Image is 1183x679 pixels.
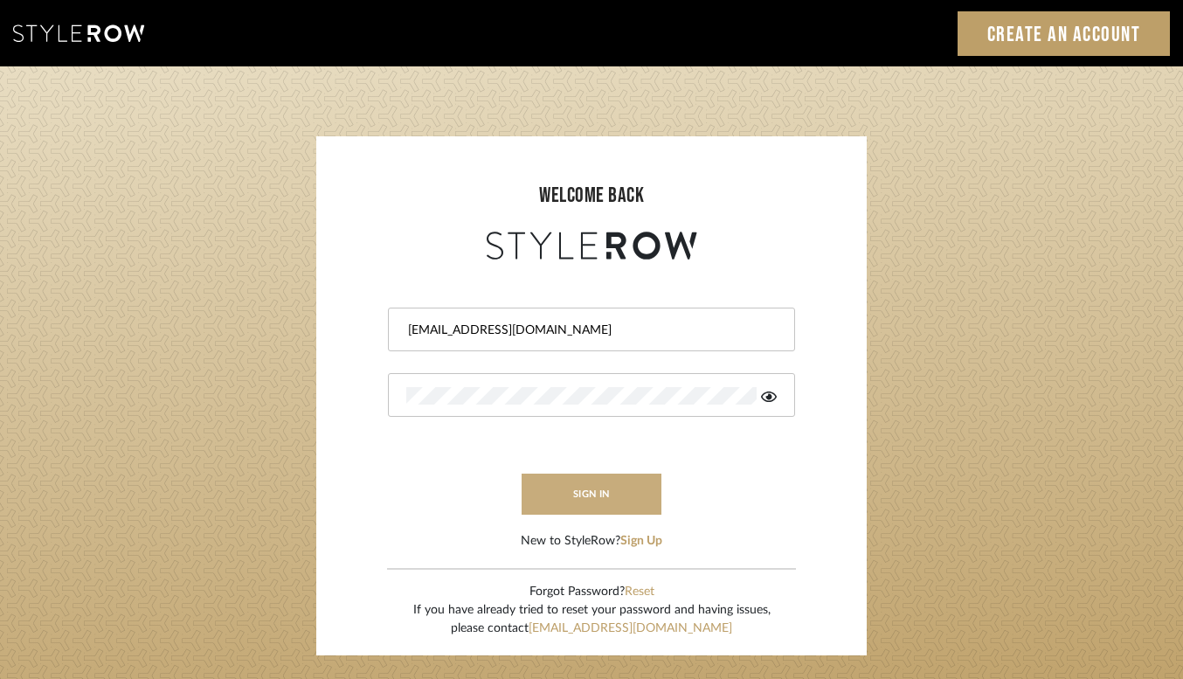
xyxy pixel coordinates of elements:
button: sign in [522,474,661,515]
a: [EMAIL_ADDRESS][DOMAIN_NAME] [529,622,732,634]
button: Reset [625,583,654,601]
div: New to StyleRow? [521,532,662,551]
div: Forgot Password? [413,583,771,601]
div: If you have already tried to reset your password and having issues, please contact [413,601,771,638]
input: Email Address [406,322,772,339]
button: Sign Up [620,532,662,551]
div: welcome back [334,180,849,211]
a: Create an Account [958,11,1171,56]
